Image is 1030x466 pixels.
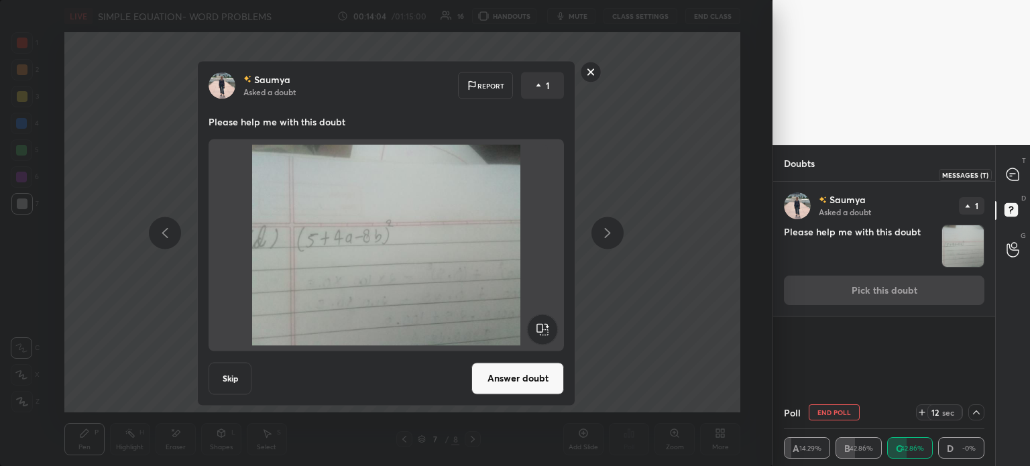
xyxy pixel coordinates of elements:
[940,407,956,418] div: sec
[209,115,564,128] p: Please help me with this doubt
[784,225,936,268] h4: Please help me with this doubt
[975,202,978,210] p: 1
[942,225,984,267] img: 1759845675893G4W.JPEG
[1021,231,1026,241] p: G
[1022,156,1026,166] p: T
[471,362,564,394] button: Answer doubt
[819,207,871,217] p: Asked a doubt
[784,192,811,219] img: 65bdf354bb12453e80a28a3eef3bf42f.jpg
[939,169,992,181] div: Messages (T)
[209,362,251,394] button: Skip
[773,145,825,181] p: Doubts
[829,194,866,205] p: Saumya
[243,76,251,83] img: no-rating-badge.077c3623.svg
[1021,193,1026,203] p: D
[819,196,827,204] img: no-rating-badge.077c3623.svg
[784,406,801,420] h4: Poll
[546,78,550,92] p: 1
[773,182,995,396] div: grid
[209,72,235,99] img: 65bdf354bb12453e80a28a3eef3bf42f.jpg
[809,404,860,420] button: End Poll
[243,86,296,97] p: Asked a doubt
[225,144,548,345] img: 1759845675893G4W.JPEG
[929,407,940,418] div: 12
[254,74,290,84] p: Saumya
[458,72,513,99] div: Report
